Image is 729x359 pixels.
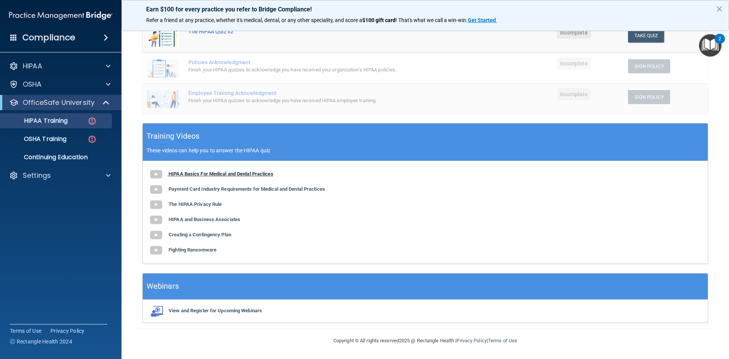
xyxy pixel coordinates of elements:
[9,62,110,71] a: HIPAA
[148,243,164,258] img: gray_youtube_icon.38fcd6cc.png
[5,135,66,143] p: OSHA Training
[468,17,497,23] a: Get Started
[147,130,200,143] h5: Training Videos
[10,338,72,345] span: Ⓒ Rectangle Health 2024
[188,59,460,65] div: Policies Acknowledgment
[147,147,704,153] p: These videos can help you to answer the HIPAA quiz
[50,327,85,335] a: Privacy Policy
[169,247,216,253] b: Fighting Ransomware
[10,327,41,335] a: Terms of Use
[9,98,110,107] a: OfficeSafe University
[9,80,110,89] a: OSHA
[5,153,109,161] p: Continuing Education
[148,228,164,243] img: gray_youtube_icon.38fcd6cc.png
[23,171,51,180] p: Settings
[188,96,460,105] div: Finish your HIPAA quizzes to acknowledge you have received HIPAA employee training.
[22,32,75,43] h4: Compliance
[287,329,564,353] div: Copyright © All rights reserved 2025 @ Rectangle Health | |
[9,8,112,23] img: PMB logo
[699,34,721,57] button: Open Resource Center, 2 new notifications
[169,217,240,222] b: HIPAA and Business Associates
[148,167,164,182] img: gray_youtube_icon.38fcd6cc.png
[146,6,704,13] p: Earn $100 for every practice you refer to Bridge Compliance!
[23,80,42,89] p: OSHA
[488,338,517,343] a: Terms of Use
[456,338,486,343] a: Privacy Policy
[169,232,231,237] b: Creating a Contingency Plan
[148,197,164,212] img: gray_youtube_icon.38fcd6cc.png
[557,27,591,39] span: Incomplete
[169,171,273,177] b: HIPAA Basics For Medical and Dental Practices
[468,17,496,23] strong: Get Started
[169,186,325,192] b: Payment Card Industry Requirements for Medical and Dental Practices
[716,3,723,15] button: Close
[188,65,460,74] div: Finish your HIPAA quizzes to acknowledge you have received your organization’s HIPAA policies.
[557,57,591,70] span: Incomplete
[169,308,262,313] b: View and Register for Upcoming Webinars
[148,212,164,228] img: gray_youtube_icon.38fcd6cc.png
[628,28,664,43] button: Take Quiz
[169,201,222,207] b: The HIPAA Privacy Rule
[9,171,110,180] a: Settings
[147,280,179,293] h5: Webinars
[628,90,670,104] button: Sign Policy
[362,17,396,23] strong: $100 gift card
[148,305,164,317] img: webinarIcon.c7ebbf15.png
[146,17,362,23] span: Refer a friend at any practice, whether it's medical, dental, or any other speciality, and score a
[148,182,164,197] img: gray_youtube_icon.38fcd6cc.png
[23,98,95,107] p: OfficeSafe University
[5,117,68,125] p: HIPAA Training
[87,134,97,144] img: danger-circle.6113f641.png
[718,39,721,49] div: 2
[557,88,591,100] span: Incomplete
[188,90,460,96] div: Employee Training Acknowledgment
[23,62,42,71] p: HIPAA
[628,59,670,73] button: Sign Policy
[598,305,720,335] iframe: Drift Widget Chat Controller
[87,116,97,126] img: danger-circle.6113f641.png
[188,28,460,35] div: The HIPAA Quiz #2
[396,17,468,23] span: ! That's what we call a win-win.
